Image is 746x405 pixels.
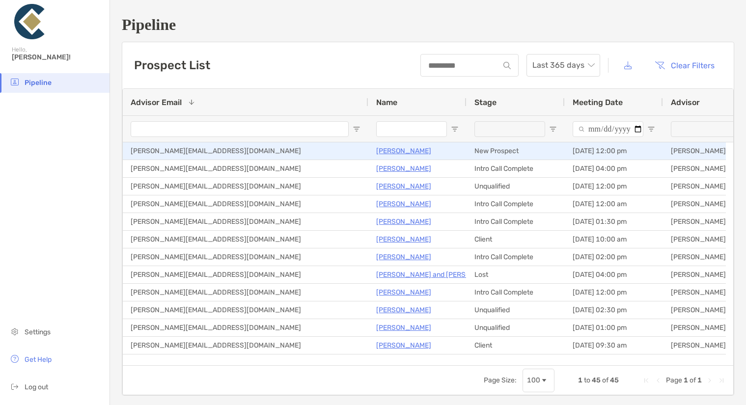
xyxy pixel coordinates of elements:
a: [PERSON_NAME] [376,162,431,175]
div: [DATE] 02:30 pm [565,301,663,319]
div: [DATE] 02:00 pm [565,248,663,266]
a: [PERSON_NAME] [376,198,431,210]
div: Intro Call Complete [467,354,565,372]
span: of [602,376,608,384]
div: [PERSON_NAME][EMAIL_ADDRESS][DOMAIN_NAME] [123,354,368,372]
img: pipeline icon [9,76,21,88]
a: [PERSON_NAME] and [PERSON_NAME] [376,269,501,281]
a: [PERSON_NAME] [376,145,431,157]
img: input icon [503,62,511,69]
div: [DATE] 12:00 pm [565,284,663,301]
div: Client [467,231,565,248]
div: [PERSON_NAME][EMAIL_ADDRESS][DOMAIN_NAME] [123,195,368,213]
a: [PERSON_NAME] [376,304,431,316]
span: Name [376,98,397,107]
button: Open Filter Menu [451,125,459,133]
span: 45 [610,376,619,384]
a: [PERSON_NAME] [376,322,431,334]
div: [PERSON_NAME][EMAIL_ADDRESS][DOMAIN_NAME] [123,266,368,283]
a: [PERSON_NAME] [376,216,431,228]
button: Open Filter Menu [549,125,557,133]
div: Unqualified [467,319,565,336]
div: [DATE] 10:00 am [565,231,663,248]
div: [PERSON_NAME][EMAIL_ADDRESS][DOMAIN_NAME] [123,301,368,319]
input: Advisor Email Filter Input [131,121,349,137]
div: Intro Call Complete [467,160,565,177]
div: [DATE] 01:00 pm [565,319,663,336]
span: Settings [25,328,51,336]
span: 1 [697,376,702,384]
input: Name Filter Input [376,121,447,137]
a: [PERSON_NAME] [376,357,431,369]
span: Stage [474,98,497,107]
div: Unqualified [467,301,565,319]
div: [DATE] 12:00 pm [565,178,663,195]
div: Last Page [718,377,725,384]
div: [DATE] 01:30 pm [565,354,663,372]
div: Intro Call Complete [467,248,565,266]
div: Unqualified [467,178,565,195]
div: [PERSON_NAME][EMAIL_ADDRESS][DOMAIN_NAME] [123,337,368,354]
h1: Pipeline [122,16,734,34]
div: Previous Page [654,377,662,384]
div: [DATE] 12:00 pm [565,142,663,160]
button: Open Filter Menu [353,125,360,133]
img: Zoe Logo [12,4,47,39]
div: [DATE] 09:30 am [565,337,663,354]
span: 45 [592,376,601,384]
span: Last 365 days [532,54,594,76]
span: of [690,376,696,384]
div: [PERSON_NAME][EMAIL_ADDRESS][DOMAIN_NAME] [123,248,368,266]
a: [PERSON_NAME] [376,339,431,351]
img: logout icon [9,380,21,392]
button: Open Filter Menu [647,125,655,133]
a: [PERSON_NAME] [376,180,431,192]
div: New Prospect [467,142,565,160]
a: [PERSON_NAME] [376,233,431,245]
div: Intro Call Complete [467,213,565,230]
div: Next Page [706,377,714,384]
img: get-help icon [9,353,21,365]
div: [PERSON_NAME][EMAIL_ADDRESS][DOMAIN_NAME] [123,319,368,336]
a: [PERSON_NAME] [376,251,431,263]
span: Meeting Date [573,98,623,107]
div: [PERSON_NAME][EMAIL_ADDRESS][DOMAIN_NAME] [123,142,368,160]
span: Advisor Email [131,98,182,107]
button: Clear Filters [647,54,722,76]
span: 1 [578,376,582,384]
img: settings icon [9,325,21,337]
div: [PERSON_NAME][EMAIL_ADDRESS][DOMAIN_NAME] [123,231,368,248]
div: Intro Call Complete [467,195,565,213]
div: [PERSON_NAME][EMAIL_ADDRESS][DOMAIN_NAME] [123,160,368,177]
div: Page Size [523,369,554,392]
div: 100 [527,376,540,384]
div: [PERSON_NAME][EMAIL_ADDRESS][DOMAIN_NAME] [123,213,368,230]
input: Meeting Date Filter Input [573,121,643,137]
span: [PERSON_NAME]! [12,53,104,61]
span: Pipeline [25,79,52,87]
div: [PERSON_NAME][EMAIL_ADDRESS][DOMAIN_NAME] [123,284,368,301]
a: [PERSON_NAME] [376,286,431,298]
h3: Prospect List [134,58,210,72]
div: [DATE] 12:00 am [565,195,663,213]
div: Client [467,337,565,354]
span: 1 [684,376,688,384]
div: Page Size: [484,376,517,384]
span: Advisor [671,98,700,107]
span: Get Help [25,355,52,364]
span: Log out [25,383,48,391]
div: Lost [467,266,565,283]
